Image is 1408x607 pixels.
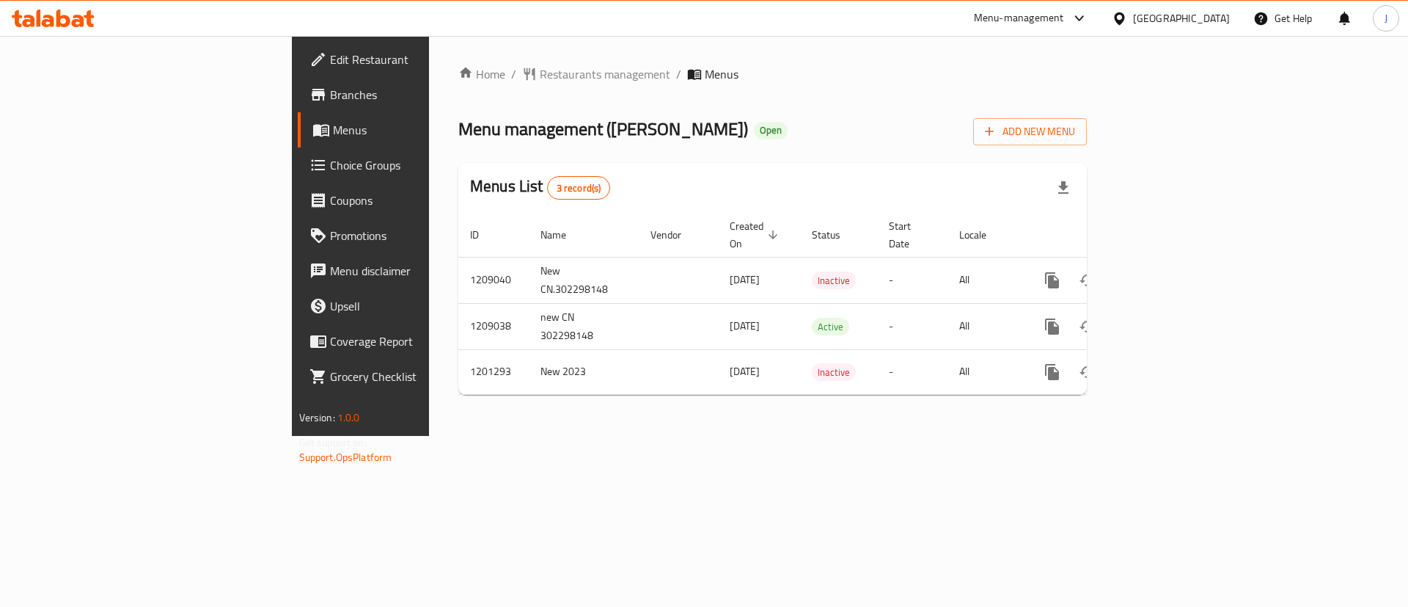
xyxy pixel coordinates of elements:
[470,226,498,244] span: ID
[754,124,788,137] span: Open
[705,65,738,83] span: Menus
[337,408,360,427] span: 1.0.0
[298,42,527,77] a: Edit Restaurant
[730,270,760,289] span: [DATE]
[974,10,1064,27] div: Menu-management
[1046,170,1081,206] div: Export file
[298,148,527,183] a: Choice Groups
[330,192,516,209] span: Coupons
[298,77,527,112] a: Branches
[458,112,748,145] span: Menu management ( [PERSON_NAME] )
[1070,309,1105,344] button: Change Status
[330,332,516,350] span: Coverage Report
[298,324,527,359] a: Coverage Report
[298,218,527,253] a: Promotions
[947,257,1023,303] td: All
[1035,309,1070,344] button: more
[812,272,856,289] div: Inactive
[299,448,392,467] a: Support.OpsPlatform
[877,349,947,394] td: -
[298,253,527,288] a: Menu disclaimer
[889,217,930,252] span: Start Date
[985,123,1075,141] span: Add New Menu
[529,257,639,303] td: New CN.302298148
[1385,10,1387,26] span: J
[458,213,1187,395] table: enhanced table
[877,257,947,303] td: -
[812,272,856,289] span: Inactive
[330,262,516,280] span: Menu disclaimer
[959,226,1005,244] span: Locale
[529,303,639,349] td: new CN 302298148
[298,288,527,324] a: Upsell
[330,368,516,385] span: Grocery Checklist
[650,226,700,244] span: Vendor
[299,408,335,427] span: Version:
[330,156,516,174] span: Choice Groups
[812,226,859,244] span: Status
[1070,355,1105,390] button: Change Status
[754,122,788,139] div: Open
[299,433,367,452] span: Get support on:
[540,226,585,244] span: Name
[1133,10,1230,26] div: [GEOGRAPHIC_DATA]
[298,359,527,394] a: Grocery Checklist
[812,363,856,381] div: Inactive
[470,175,610,200] h2: Menus List
[1035,355,1070,390] button: more
[730,217,782,252] span: Created On
[730,362,760,381] span: [DATE]
[1035,263,1070,298] button: more
[973,118,1087,145] button: Add New Menu
[676,65,681,83] li: /
[730,316,760,335] span: [DATE]
[458,65,1087,83] nav: breadcrumb
[298,112,527,148] a: Menus
[330,86,516,103] span: Branches
[540,65,670,83] span: Restaurants management
[330,51,516,68] span: Edit Restaurant
[529,349,639,394] td: New 2023
[1023,213,1187,258] th: Actions
[812,364,856,381] span: Inactive
[877,303,947,349] td: -
[947,349,1023,394] td: All
[947,303,1023,349] td: All
[330,227,516,244] span: Promotions
[547,176,611,200] div: Total records count
[330,297,516,315] span: Upsell
[1070,263,1105,298] button: Change Status
[548,181,610,195] span: 3 record(s)
[333,121,516,139] span: Menus
[298,183,527,218] a: Coupons
[812,319,849,335] span: Active
[522,65,670,83] a: Restaurants management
